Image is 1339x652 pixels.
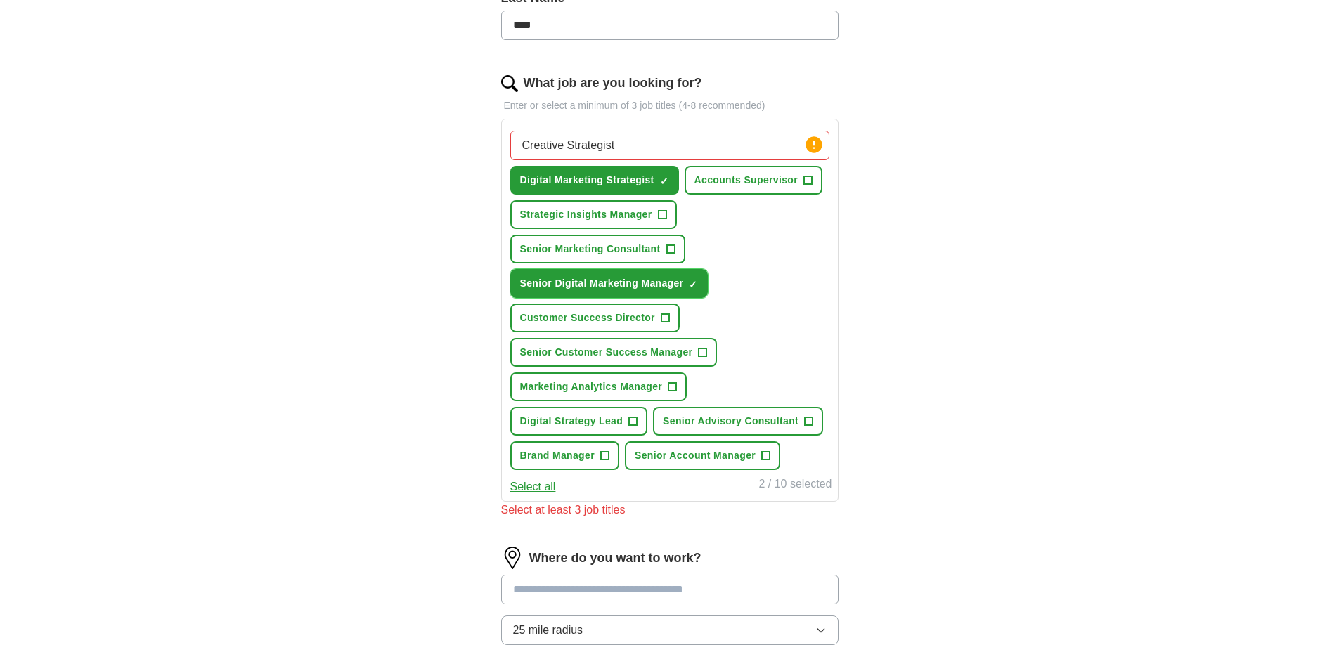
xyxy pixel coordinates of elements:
button: Digital Strategy Lead [510,407,648,436]
span: Senior Digital Marketing Manager [520,276,684,291]
span: Senior Account Manager [635,448,756,463]
p: Enter or select a minimum of 3 job titles (4-8 recommended) [501,98,839,113]
button: Senior Digital Marketing Manager✓ [510,269,709,298]
span: Senior Marketing Consultant [520,242,661,256]
button: Customer Success Director [510,304,680,332]
div: Select at least 3 job titles [501,502,839,519]
button: Senior Account Manager [625,441,780,470]
button: Senior Advisory Consultant [653,407,823,436]
span: 25 mile radius [513,622,583,639]
button: Marketing Analytics Manager [510,372,687,401]
span: ✓ [689,279,697,290]
button: Strategic Insights Manager [510,200,677,229]
button: Brand Manager [510,441,619,470]
label: Where do you want to work? [529,549,701,568]
img: location.png [501,547,524,569]
span: Customer Success Director [520,311,655,325]
span: Senior Advisory Consultant [663,414,798,429]
label: What job are you looking for? [524,74,702,93]
button: Select all [510,478,556,495]
input: Type a job title and press enter [510,131,829,160]
span: Strategic Insights Manager [520,207,652,222]
button: Digital Marketing Strategist✓ [510,166,679,195]
span: Senior Customer Success Manager [520,345,693,360]
button: Accounts Supervisor [685,166,822,195]
div: 2 / 10 selected [758,476,832,495]
span: ✓ [660,176,668,187]
button: Senior Customer Success Manager [510,338,718,367]
span: Marketing Analytics Manager [520,379,663,394]
span: Digital Marketing Strategist [520,173,654,188]
button: Senior Marketing Consultant [510,235,685,263]
button: 25 mile radius [501,615,839,645]
span: Digital Strategy Lead [520,414,623,429]
span: Accounts Supervisor [694,173,798,188]
img: search.png [501,75,518,92]
span: Brand Manager [520,448,595,463]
